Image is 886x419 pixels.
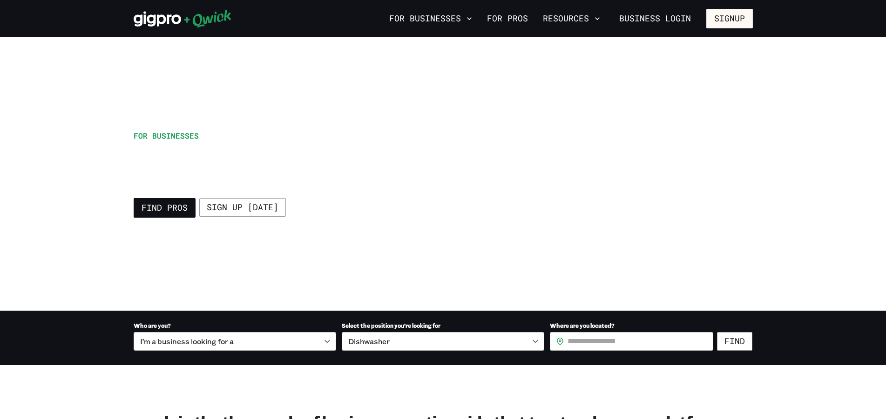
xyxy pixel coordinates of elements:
span: Where are you located? [550,322,615,329]
a: For Pros [483,11,532,27]
h1: Qwick has all the help you need to cover culinary, service, and support roles. [134,145,505,187]
a: Sign up [DATE] [199,198,286,217]
a: Business Login [611,9,699,28]
span: For Businesses [134,131,199,140]
button: Resources [539,11,604,27]
div: I’m a business looking for a [134,332,336,351]
a: Find Pros [134,198,196,218]
button: Find [717,332,752,351]
button: For Businesses [386,11,476,27]
span: Select the position you’re looking for [342,322,440,329]
button: Signup [706,9,753,28]
span: Who are you? [134,322,171,329]
div: Dishwasher [342,332,544,351]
